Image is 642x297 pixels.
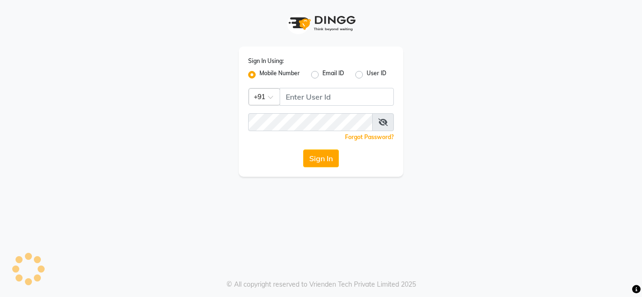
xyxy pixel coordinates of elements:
img: logo1.svg [283,9,359,37]
button: Sign In [303,149,339,167]
label: Mobile Number [259,69,300,80]
label: User ID [367,69,386,80]
label: Email ID [322,69,344,80]
a: Forgot Password? [345,133,394,141]
input: Username [280,88,394,106]
label: Sign In Using: [248,57,284,65]
input: Username [248,113,373,131]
